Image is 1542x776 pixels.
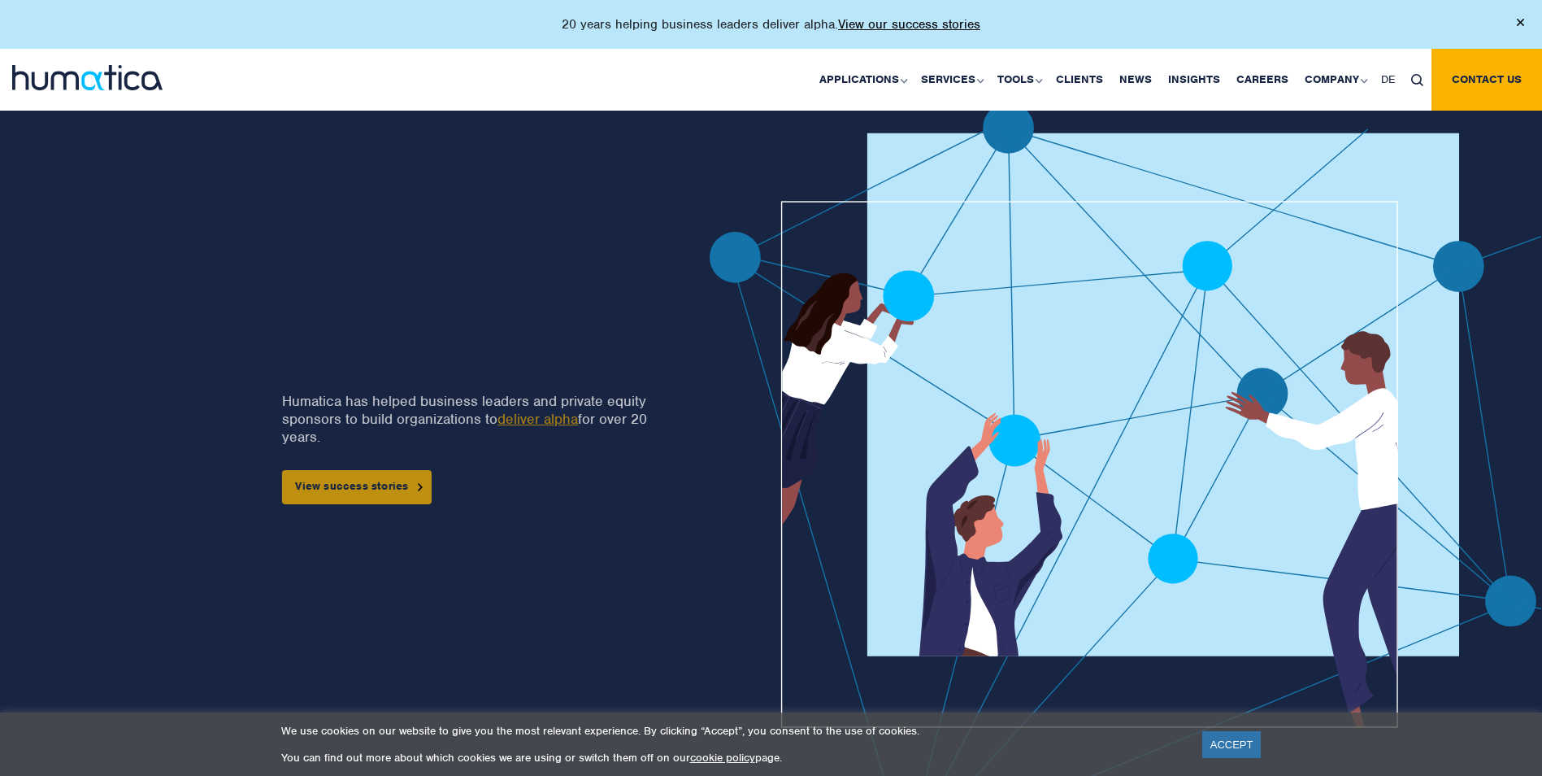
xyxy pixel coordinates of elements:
p: 20 years helping business leaders deliver alpha. [562,16,980,33]
a: View success stories [282,470,432,504]
a: ACCEPT [1202,731,1262,758]
p: Humatica has helped business leaders and private equity sponsors to build organizations to for ov... [282,392,657,446]
a: Tools [989,49,1048,111]
a: News [1111,49,1160,111]
a: DE [1373,49,1403,111]
p: You can find out more about which cookies we are using or switch them off on our page. [281,751,1182,765]
span: DE [1381,72,1395,86]
img: logo [12,65,163,90]
a: Clients [1048,49,1111,111]
a: cookie policy [690,751,755,765]
a: Careers [1228,49,1297,111]
a: Company [1297,49,1373,111]
a: deliver alpha [497,410,578,428]
a: View our success stories [838,16,980,33]
img: search_icon [1411,74,1423,86]
p: We use cookies on our website to give you the most relevant experience. By clicking “Accept”, you... [281,724,1182,738]
a: Services [913,49,989,111]
img: arrowicon [418,483,423,490]
a: Applications [811,49,913,111]
a: Contact us [1431,49,1542,111]
a: Insights [1160,49,1228,111]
